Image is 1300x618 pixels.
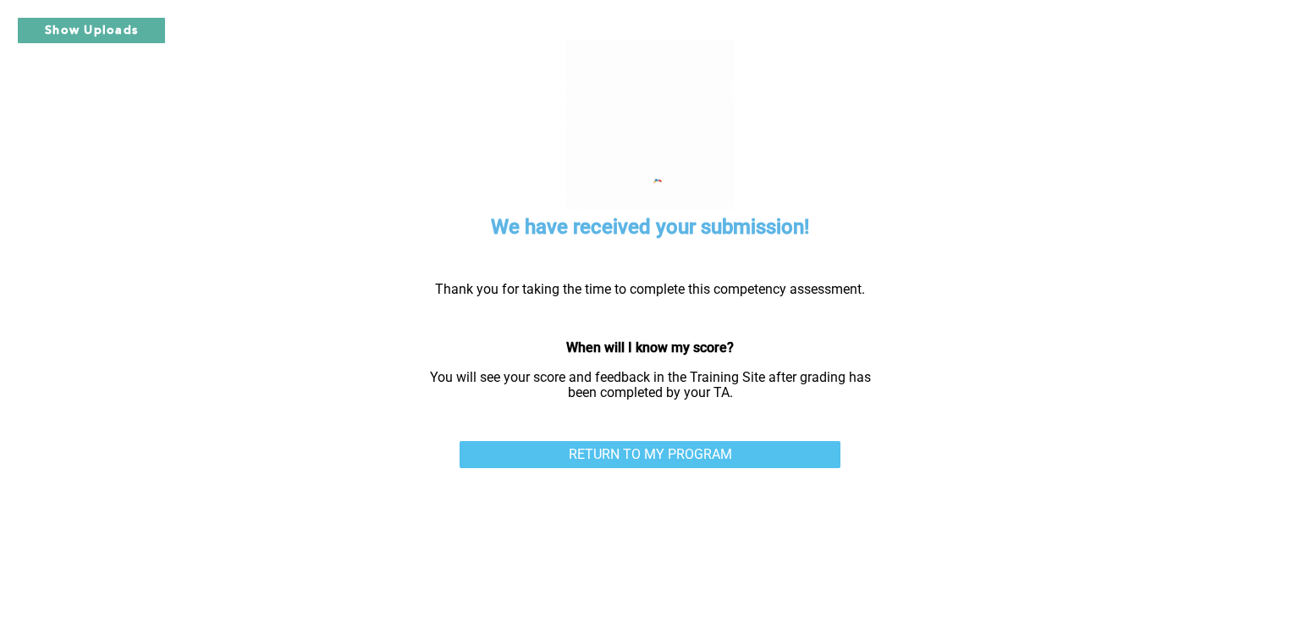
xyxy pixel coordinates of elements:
[565,41,735,210] img: celebration.7678411f.gif
[566,339,734,356] strong: When will I know my score?
[417,282,883,297] p: Thank you for taking the time to complete this competency assessment.
[17,17,166,44] button: Show Uploads
[491,213,809,241] h5: We have received your submission!
[417,370,883,401] p: You will see your score and feedback in the Training Site after grading has been completed by you...
[460,441,840,468] a: RETURN TO MY PROGRAM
